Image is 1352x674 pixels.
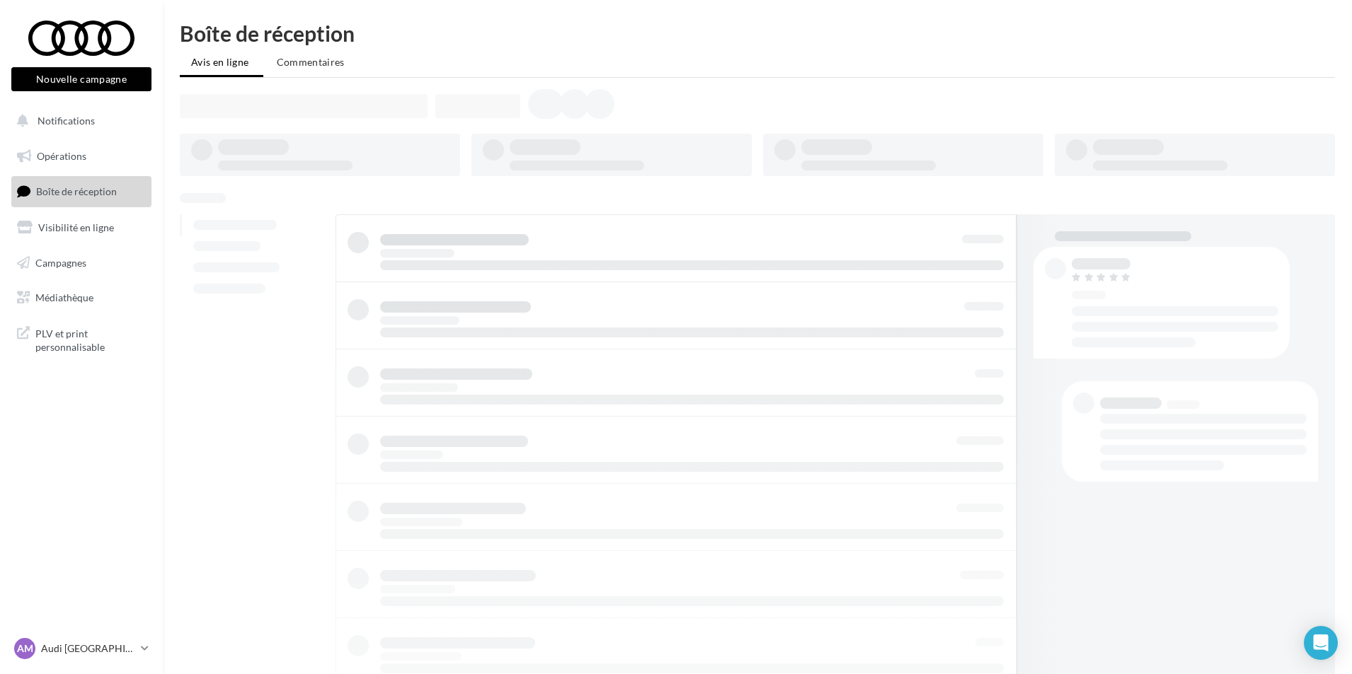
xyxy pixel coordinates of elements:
[11,635,151,662] a: AM Audi [GEOGRAPHIC_DATA]
[180,23,1335,44] div: Boîte de réception
[11,67,151,91] button: Nouvelle campagne
[8,213,154,243] a: Visibilité en ligne
[8,141,154,171] a: Opérations
[8,283,154,313] a: Médiathèque
[8,106,149,136] button: Notifications
[38,115,95,127] span: Notifications
[8,176,154,207] a: Boîte de réception
[37,150,86,162] span: Opérations
[8,248,154,278] a: Campagnes
[35,291,93,303] span: Médiathèque
[8,318,154,360] a: PLV et print personnalisable
[1304,626,1338,660] div: Open Intercom Messenger
[277,56,345,68] span: Commentaires
[36,185,117,197] span: Boîte de réception
[35,256,86,268] span: Campagnes
[38,221,114,233] span: Visibilité en ligne
[41,641,135,656] p: Audi [GEOGRAPHIC_DATA]
[17,641,33,656] span: AM
[35,324,146,354] span: PLV et print personnalisable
